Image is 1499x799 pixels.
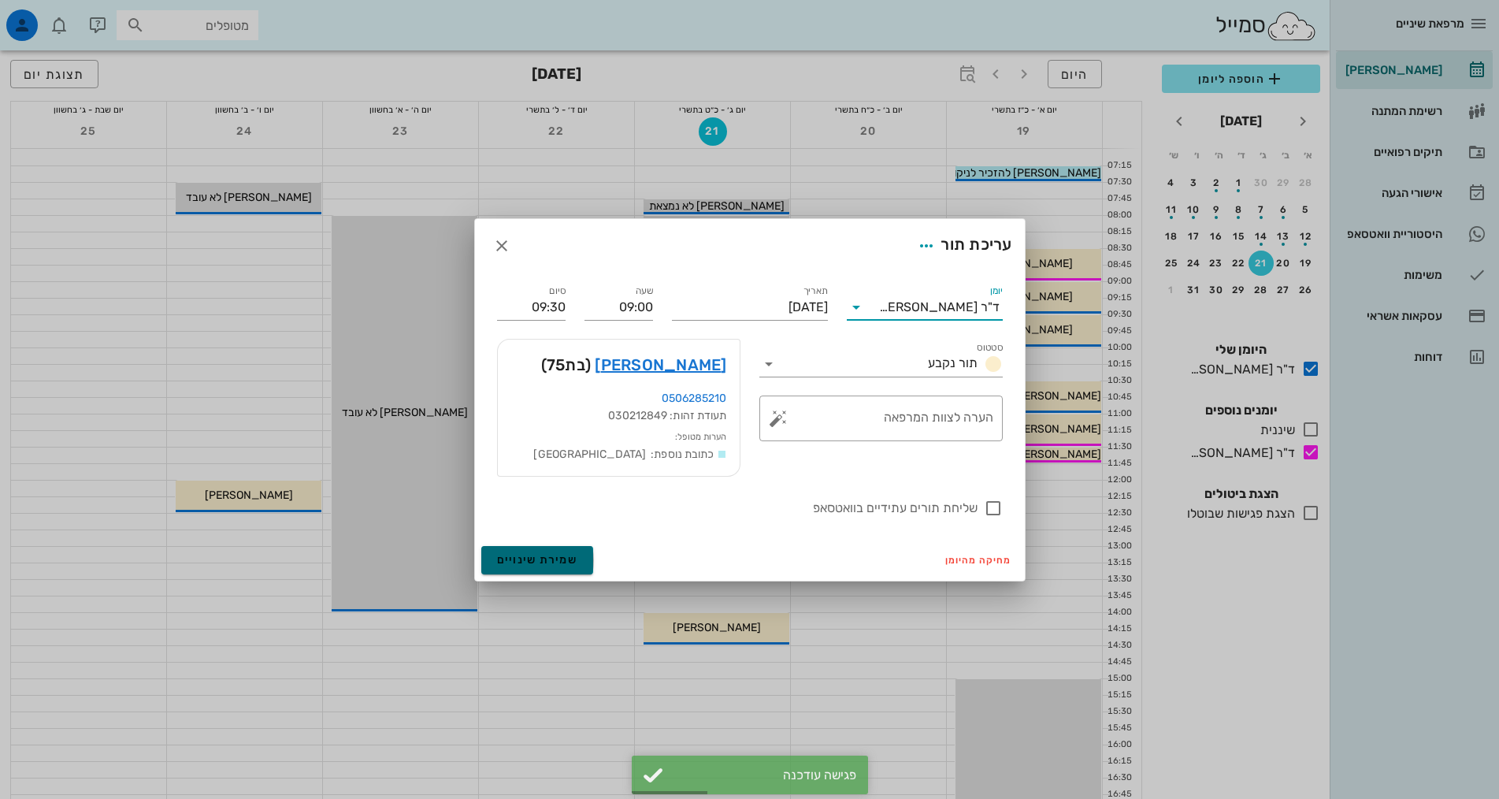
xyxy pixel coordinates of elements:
[945,555,1012,566] span: מחיקה מהיומן
[977,342,1003,354] label: סטטוס
[662,392,727,405] a: 0506285210
[533,448,714,461] span: כתובת נוספת: [GEOGRAPHIC_DATA]
[635,285,653,297] label: שעה
[879,300,1000,314] div: ד"ר [PERSON_NAME]
[939,549,1019,571] button: מחיקה מהיומן
[671,767,856,782] div: פגישה עודכנה
[675,432,726,442] small: הערות מטופל:
[595,352,726,377] a: [PERSON_NAME]
[497,553,578,567] span: שמירת שינויים
[541,352,592,377] span: (בת )
[928,355,978,370] span: תור נקבע
[481,546,594,574] button: שמירת שינויים
[759,351,1003,377] div: סטטוסתור נקבע
[510,407,727,425] div: תעודת זהות: 030212849
[989,285,1003,297] label: יומן
[847,295,1003,320] div: יומןד"ר [PERSON_NAME]
[547,355,566,374] span: 75
[803,285,828,297] label: תאריך
[497,500,978,516] label: שליחת תורים עתידיים בוואטסאפ
[549,285,566,297] label: סיום
[912,232,1011,260] div: עריכת תור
